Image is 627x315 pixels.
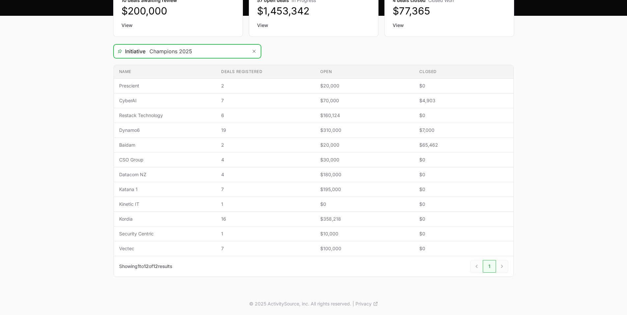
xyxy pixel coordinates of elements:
span: Security Centric [119,230,211,237]
span: $70,000 [320,97,409,104]
span: $10,000 [320,230,409,237]
th: Name [114,65,216,79]
a: View [257,22,370,29]
span: $30,000 [320,157,409,163]
span: Baidam [119,142,211,148]
p: © 2025 ActivitySource, inc. All rights reserved. [249,301,351,307]
span: | [353,301,354,307]
span: $0 [419,216,508,222]
span: 1 [221,201,310,207]
span: $160,124 [320,112,409,119]
span: 7 [221,97,310,104]
span: $0 [419,83,508,89]
span: Prescient [119,83,211,89]
span: 16 [221,216,310,222]
span: CyberAI [119,97,211,104]
span: 2 [221,83,310,89]
span: $180,000 [320,171,409,178]
span: 7 [221,186,310,193]
span: $0 [419,171,508,178]
p: Showing to of results [119,263,172,270]
span: Datacom NZ [119,171,211,178]
dd: $200,000 [121,5,235,17]
span: $20,000 [320,142,409,148]
span: Dynamo6 [119,127,211,133]
span: $0 [419,157,508,163]
dd: $1,453,342 [257,5,370,17]
span: 12 [153,263,158,269]
span: $195,000 [320,186,409,193]
button: Remove [248,45,261,58]
span: 1 [138,263,140,269]
span: $0 [419,186,508,193]
span: 6 [221,112,310,119]
span: 1 [221,230,310,237]
span: Kordia [119,216,211,222]
span: 4 [221,171,310,178]
span: $0 [419,112,508,119]
span: Kinetic IT [119,201,211,207]
span: Vectec [119,245,211,252]
span: 7 [221,245,310,252]
span: $310,000 [320,127,409,133]
span: 4 [221,157,310,163]
a: View [393,22,506,29]
span: Initiative [114,47,145,55]
span: $0 [419,245,508,252]
span: 12 [144,263,149,269]
span: CSO Group [119,157,211,163]
dd: $77,365 [393,5,506,17]
span: $100,000 [320,245,409,252]
span: Katana 1 [119,186,211,193]
span: $7,000 [419,127,508,133]
th: Open [315,65,414,79]
span: $0 [320,201,409,207]
span: $0 [419,201,508,207]
span: Restack Technology [119,112,211,119]
a: View [121,22,235,29]
span: $65,462 [419,142,508,148]
span: $0 [419,230,508,237]
span: $358,218 [320,216,409,222]
input: Search initiatives [145,45,248,58]
span: $20,000 [320,83,409,89]
span: $4,903 [419,97,508,104]
a: Privacy [355,301,378,307]
th: Closed [414,65,513,79]
span: 2 [221,142,310,148]
span: 19 [221,127,310,133]
section: Deals Filters [114,44,514,277]
th: Deals registered [216,65,315,79]
a: 1 [483,260,496,273]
